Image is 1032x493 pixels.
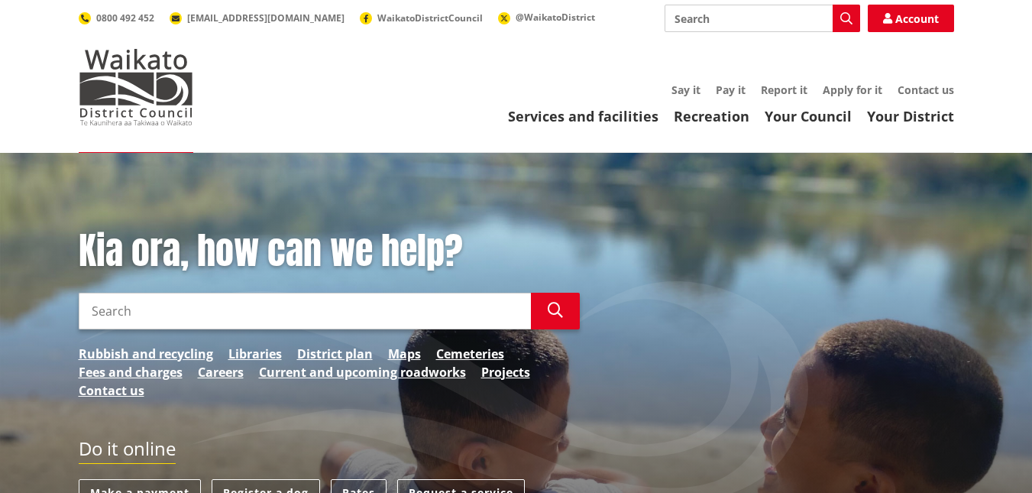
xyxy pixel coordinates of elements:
[898,83,954,97] a: Contact us
[516,11,595,24] span: @WaikatoDistrict
[823,83,882,97] a: Apply for it
[228,345,282,363] a: Libraries
[436,345,504,363] a: Cemeteries
[761,83,807,97] a: Report it
[79,363,183,381] a: Fees and charges
[377,11,483,24] span: WaikatoDistrictCouncil
[198,363,244,381] a: Careers
[96,11,154,24] span: 0800 492 452
[671,83,700,97] a: Say it
[498,11,595,24] a: @WaikatoDistrict
[170,11,345,24] a: [EMAIL_ADDRESS][DOMAIN_NAME]
[481,363,530,381] a: Projects
[79,345,213,363] a: Rubbish and recycling
[716,83,746,97] a: Pay it
[297,345,373,363] a: District plan
[360,11,483,24] a: WaikatoDistrictCouncil
[665,5,860,32] input: Search input
[765,107,852,125] a: Your Council
[867,107,954,125] a: Your District
[79,381,144,400] a: Contact us
[187,11,345,24] span: [EMAIL_ADDRESS][DOMAIN_NAME]
[79,11,154,24] a: 0800 492 452
[508,107,658,125] a: Services and facilities
[79,49,193,125] img: Waikato District Council - Te Kaunihera aa Takiwaa o Waikato
[674,107,749,125] a: Recreation
[79,438,176,465] h2: Do it online
[79,293,531,329] input: Search input
[79,229,580,274] h1: Kia ora, how can we help?
[868,5,954,32] a: Account
[388,345,421,363] a: Maps
[259,363,466,381] a: Current and upcoming roadworks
